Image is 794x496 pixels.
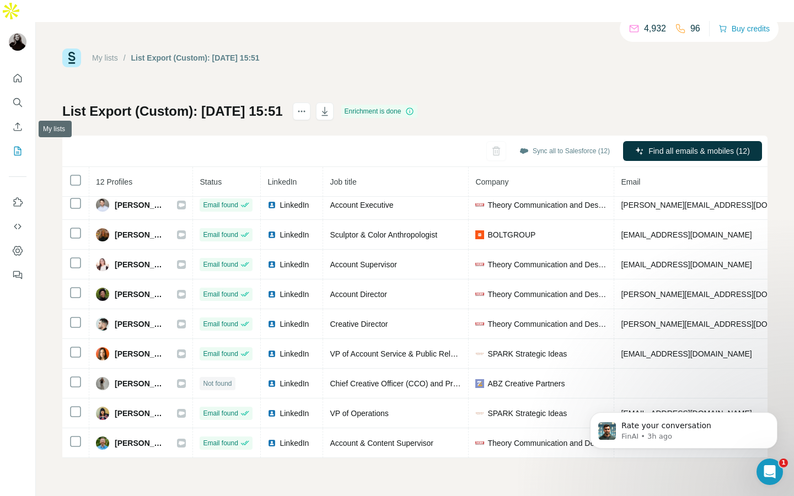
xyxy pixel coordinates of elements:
img: Avatar [96,347,109,360]
button: Feedback [9,265,26,285]
button: actions [293,103,310,120]
img: Avatar [96,258,109,271]
span: LinkedIn [280,259,309,270]
span: Email [621,177,640,186]
iframe: Intercom live chat [757,459,783,485]
img: company-logo [475,409,484,418]
span: [PERSON_NAME] [115,229,166,240]
span: LinkedIn [280,348,309,359]
span: LinkedIn [280,229,309,240]
button: My lists [9,141,26,161]
img: company-logo [475,260,484,269]
img: Avatar [9,33,26,51]
p: 96 [690,22,700,35]
img: LinkedIn logo [267,439,276,448]
img: company-logo [475,320,484,328]
button: Buy credits [718,21,770,36]
span: Account & Content Supervisor [330,439,433,448]
img: LinkedIn logo [267,290,276,299]
span: [PERSON_NAME] [115,378,166,389]
span: SPARK Strategic Ideas [487,408,567,419]
img: LinkedIn logo [267,320,276,328]
span: VP of Account Service & Public Relations [330,349,471,358]
span: BOLTGROUP [487,229,535,240]
button: Enrich CSV [9,117,26,137]
span: LinkedIn [280,319,309,330]
span: LinkedIn [267,177,297,186]
img: Avatar [96,436,109,450]
span: Email found [203,230,238,240]
img: Surfe Logo [62,48,81,67]
span: Chief Creative Officer (CCO) and President [330,379,478,388]
span: Find all emails & mobiles (12) [648,145,750,157]
button: Dashboard [9,241,26,261]
span: Email found [203,349,238,359]
span: [PERSON_NAME] [115,319,166,330]
button: Find all emails & mobiles (12) [623,141,762,161]
div: Enrichment is done [341,105,418,118]
span: Email found [203,408,238,418]
span: Account Director [330,290,387,299]
img: company-logo [475,349,484,358]
iframe: Intercom notifications message [573,389,794,466]
span: Theory Communication and Design [487,259,607,270]
span: [PERSON_NAME] [115,200,166,211]
span: Sculptor & Color Anthropologist [330,230,437,239]
span: [EMAIL_ADDRESS][DOMAIN_NAME] [621,349,752,358]
img: LinkedIn logo [267,260,276,269]
img: LinkedIn logo [267,201,276,209]
img: LinkedIn logo [267,379,276,388]
button: Use Surfe on LinkedIn [9,192,26,212]
img: Avatar [96,317,109,331]
span: SPARK Strategic Ideas [487,348,567,359]
span: Email found [203,319,238,329]
span: Not found [203,379,232,389]
p: 4,932 [644,22,666,35]
li: / [124,52,126,63]
button: Sync all to Salesforce (12) [512,143,618,159]
button: Use Surfe API [9,217,26,236]
span: ABZ Creative Partners [487,378,565,389]
span: [PERSON_NAME] [115,348,166,359]
span: Creative Director [330,320,388,328]
span: [PERSON_NAME] [115,438,166,449]
span: LinkedIn [280,200,309,211]
span: Job title [330,177,356,186]
span: [PERSON_NAME] [115,408,166,419]
span: [EMAIL_ADDRESS][DOMAIN_NAME] [621,230,752,239]
img: company-logo [475,379,484,388]
span: [PERSON_NAME] [115,289,166,300]
a: My lists [92,53,118,62]
span: Email found [203,438,238,448]
span: 1 [779,459,788,467]
img: Avatar [96,198,109,212]
span: LinkedIn [280,438,309,449]
img: company-logo [475,201,484,209]
span: LinkedIn [280,289,309,300]
img: company-logo [475,439,484,448]
img: Avatar [96,228,109,241]
span: Theory Communication and Design [487,200,607,211]
img: company-logo [475,230,484,239]
img: LinkedIn logo [267,409,276,418]
div: List Export (Custom): [DATE] 15:51 [131,52,260,63]
span: LinkedIn [280,408,309,419]
span: Status [200,177,222,186]
img: Avatar [96,377,109,390]
span: Theory Communication and Design [487,438,607,449]
img: LinkedIn logo [267,230,276,239]
span: Email found [203,289,238,299]
img: Avatar [96,288,109,301]
h1: List Export (Custom): [DATE] 15:51 [62,103,283,120]
span: 12 Profiles [96,177,132,186]
span: [PERSON_NAME] [115,259,166,270]
span: Email found [203,200,238,210]
span: Theory Communication and Design [487,289,607,300]
span: Account Supervisor [330,260,396,269]
span: Theory Communication and Design [487,319,607,330]
span: [EMAIL_ADDRESS][DOMAIN_NAME] [621,260,752,269]
span: Account Executive [330,201,393,209]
